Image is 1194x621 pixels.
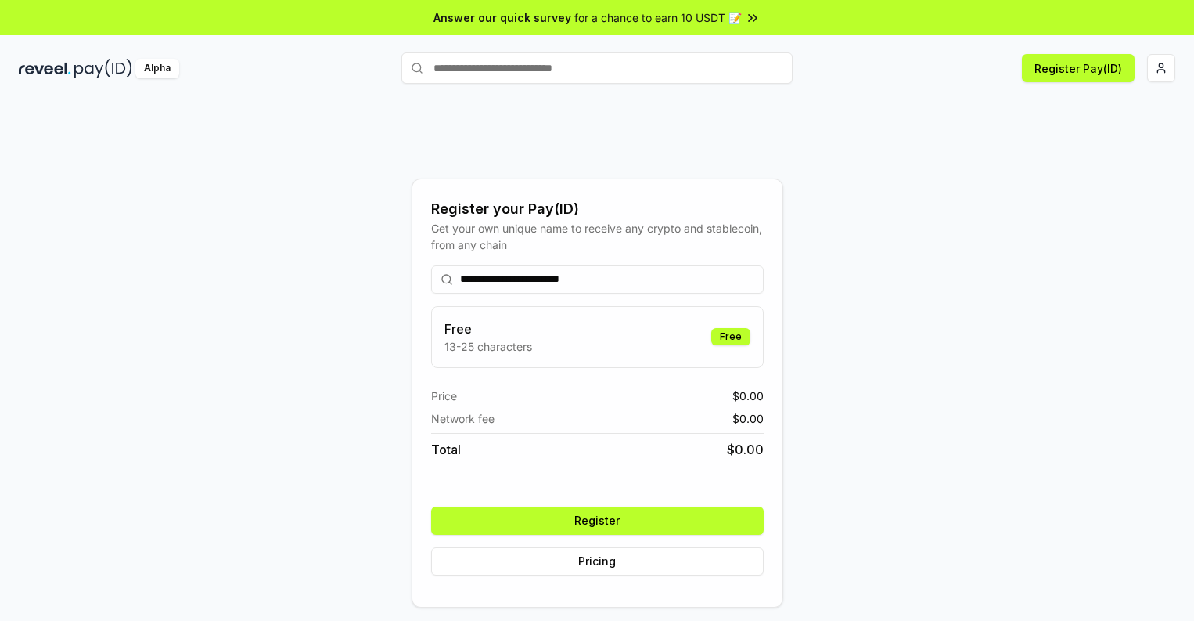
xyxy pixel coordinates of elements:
[431,410,495,427] span: Network fee
[431,440,461,459] span: Total
[135,59,179,78] div: Alpha
[444,320,532,338] h3: Free
[732,410,764,427] span: $ 0.00
[19,59,71,78] img: reveel_dark
[431,507,764,535] button: Register
[431,547,764,576] button: Pricing
[431,388,457,404] span: Price
[444,338,532,355] p: 13-25 characters
[574,9,742,26] span: for a chance to earn 10 USDT 📝
[431,198,764,220] div: Register your Pay(ID)
[1022,54,1135,82] button: Register Pay(ID)
[727,440,764,459] span: $ 0.00
[433,9,571,26] span: Answer our quick survey
[732,388,764,404] span: $ 0.00
[74,59,132,78] img: pay_id
[431,220,764,253] div: Get your own unique name to receive any crypto and stablecoin, from any chain
[711,328,750,345] div: Free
